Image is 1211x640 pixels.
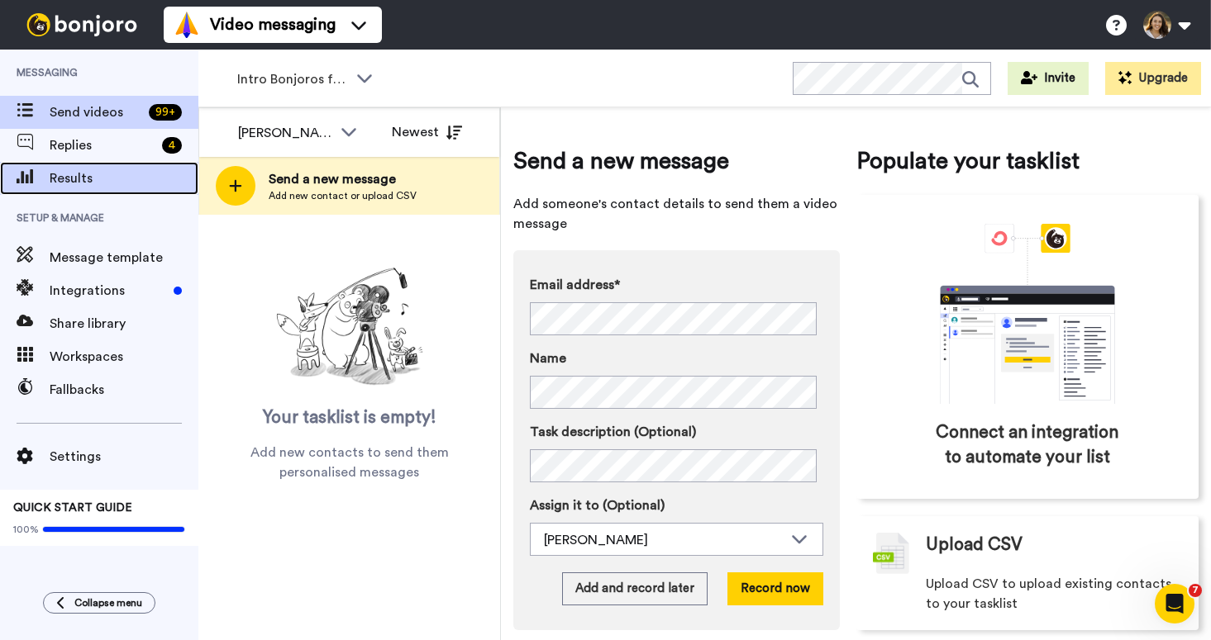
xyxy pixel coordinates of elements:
span: Settings [50,447,198,467]
span: 100% [13,523,39,536]
span: Integrations [50,281,167,301]
span: Your tasklist is empty! [263,405,436,430]
span: Connect an integration to automate your list [927,420,1129,470]
span: Message template [50,248,198,268]
button: Collapse menu [43,592,155,614]
div: [PERSON_NAME] [544,530,783,550]
span: Send a new message [513,145,840,178]
div: animation [903,224,1151,404]
span: Send a new message [269,169,417,189]
span: Results [50,168,198,188]
div: 4 [162,137,182,154]
span: Populate your tasklist [856,145,1199,178]
span: Collapse menu [74,596,142,609]
span: QUICK START GUIDE [13,502,132,514]
iframe: Intercom live chat [1155,584,1194,623]
label: Email address* [530,275,823,295]
span: Fallbacks [50,380,198,400]
span: Add someone's contact details to send them a video message [513,194,840,234]
label: Task description (Optional) [530,422,823,442]
span: Upload CSV to upload existing contacts to your tasklist [926,574,1183,614]
img: bj-logo-header-white.svg [20,13,144,36]
button: Upgrade [1105,62,1201,95]
span: Add new contact or upload CSV [269,189,417,202]
div: [PERSON_NAME] [238,123,332,143]
img: ready-set-action.png [267,261,432,393]
span: Name [530,348,566,368]
img: vm-color.svg [174,12,200,38]
button: Newest [379,116,474,149]
button: Add and record later [562,572,708,605]
img: csv-grey.png [873,533,909,574]
span: Add new contacts to send them personalised messages [223,443,475,482]
span: Replies [50,135,155,155]
label: Assign it to (Optional) [530,495,823,515]
span: Upload CSV [926,533,1023,557]
span: 7 [1189,584,1202,597]
span: Intro Bonjoros for NTXGD [237,69,348,89]
span: Workspaces [50,347,198,367]
span: Send videos [50,102,142,122]
div: 99 + [149,104,182,121]
button: Invite [1008,62,1089,95]
button: Record now [727,572,823,605]
span: Video messaging [210,13,336,36]
span: Share library [50,314,198,334]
